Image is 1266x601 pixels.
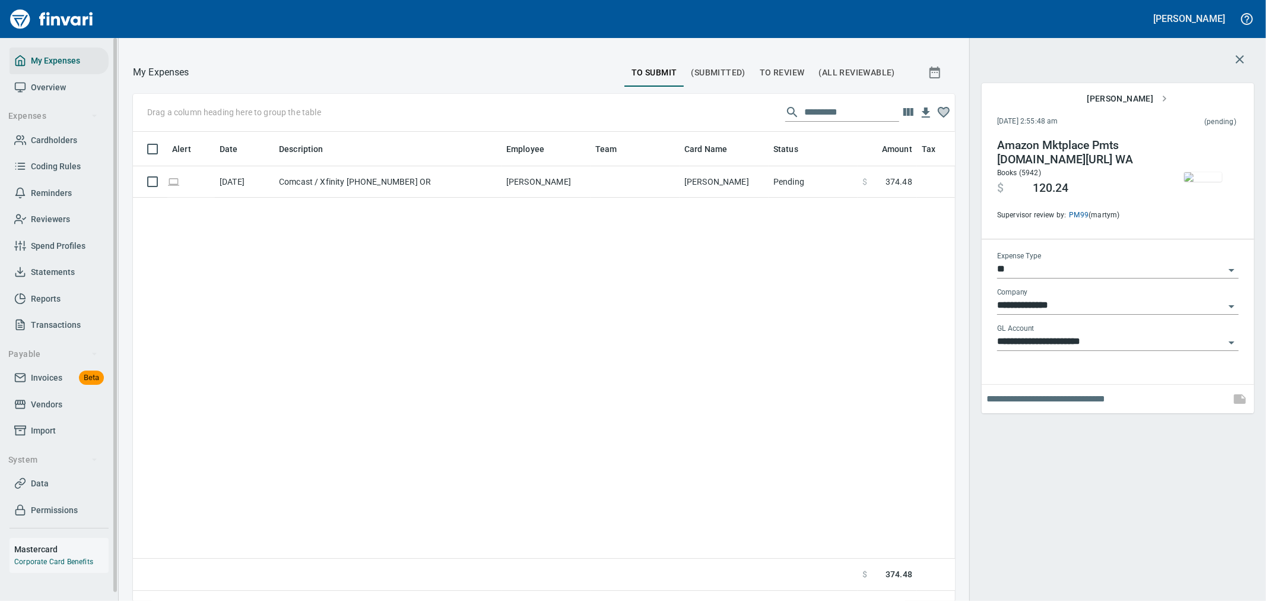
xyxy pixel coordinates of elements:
td: Pending [769,166,858,198]
span: Status [773,142,798,156]
span: To Review [760,65,805,80]
a: Data [9,470,109,497]
span: $ [997,181,1004,195]
span: Spend Profiles [31,239,85,254]
span: Date [220,142,253,156]
span: This records your note into the expense [1226,385,1254,413]
span: Invoices [31,371,62,385]
label: Expense Type [997,253,1041,260]
span: My Expenses [31,53,80,68]
a: Reviewers [9,206,109,233]
span: Team [595,142,617,156]
label: Company [997,289,1028,296]
span: Status [773,142,814,156]
span: Amount [867,142,912,156]
span: Supervisor review by: (martym) [997,210,1159,222]
button: Close transaction [1226,45,1254,74]
button: Download Table [917,104,935,122]
a: Import [9,417,109,444]
span: Employee [506,142,544,156]
span: Description [279,142,323,156]
span: 120.24 [1033,181,1068,195]
a: Reports [9,286,109,312]
td: [DATE] [215,166,274,198]
span: 374.48 [886,176,912,188]
span: [PERSON_NAME] [1087,91,1167,106]
span: Statements [31,265,75,280]
span: Vendors [31,397,62,412]
a: Permissions [9,497,109,524]
span: Coding Rules [31,159,81,174]
span: $ [862,568,867,581]
span: Reminders [31,186,72,201]
a: Statements [9,259,109,286]
span: Cardholders [31,133,77,148]
span: Import [31,423,56,438]
a: Cardholders [9,127,109,154]
a: Coding Rules [9,153,109,180]
span: Date [220,142,238,156]
button: [PERSON_NAME] [1082,88,1172,110]
span: Overview [31,80,66,95]
span: Online transaction [167,178,180,185]
span: (All Reviewable) [819,65,895,80]
label: GL Account [997,325,1035,333]
span: This charge has not been settled by the merchant yet. This usually takes a couple of days but in ... [1131,116,1236,128]
h5: [PERSON_NAME] [1154,12,1225,25]
span: Data [31,476,49,491]
button: Payable [4,343,103,365]
button: Column choices favorited. Click to reset to default [935,103,953,121]
a: Spend Profiles [9,233,109,260]
button: System [4,449,103,471]
span: 374.48 [886,568,912,581]
span: Alert [172,142,207,156]
a: Reminders [9,180,109,207]
button: Show transactions within a particular date range [917,58,955,87]
button: Open [1223,334,1240,351]
span: Transactions [31,318,81,333]
span: [DATE] 2:55:48 am [997,116,1131,128]
button: Open [1223,262,1240,279]
span: Expenses [8,109,98,124]
span: Reviewers [31,212,70,227]
span: Alert [172,142,191,156]
td: [PERSON_NAME] [680,166,769,198]
td: Comcast / Xfinity [PHONE_NUMBER] OR [274,166,502,198]
span: Team [595,142,633,156]
span: Description [279,142,339,156]
span: Employee [506,142,560,156]
nav: breadcrumb [133,65,189,80]
h6: Mastercard [14,543,109,556]
a: Corporate Card Benefits [14,558,93,566]
span: Beta [79,371,104,385]
span: Tax [922,142,935,156]
img: Finvari [7,5,96,33]
button: [PERSON_NAME] [1151,10,1228,28]
h4: Amazon Mktplace Pmts [DOMAIN_NAME][URL] WA [997,138,1159,167]
span: Card Name [684,142,743,156]
span: $ [862,176,867,188]
a: InvoicesBeta [9,365,109,391]
span: (Submitted) [691,65,745,80]
span: Amount [882,142,912,156]
span: Payable [8,347,98,362]
span: System [8,453,98,467]
a: PM99 [1067,211,1089,219]
img: receipts%2Ftapani%2F2025-09-23%2FwRyD7Dpi8Aanou5rLXT8HKXjbai2__BJqVvpsWWMzxzkkDCNxn.jpg [1184,172,1222,182]
a: Overview [9,74,109,101]
span: Card Name [684,142,727,156]
a: Transactions [9,312,109,339]
p: My Expenses [133,65,189,80]
button: Expenses [4,105,103,127]
span: Reports [31,292,61,306]
p: Drag a column heading here to group the table [147,106,321,118]
span: Permissions [31,503,78,518]
button: Open [1223,298,1240,315]
a: Vendors [9,391,109,418]
span: To Submit [632,65,677,80]
a: My Expenses [9,48,109,74]
span: Tax [922,142,951,156]
span: Books (5942) [997,169,1041,177]
td: [PERSON_NAME] [502,166,591,198]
